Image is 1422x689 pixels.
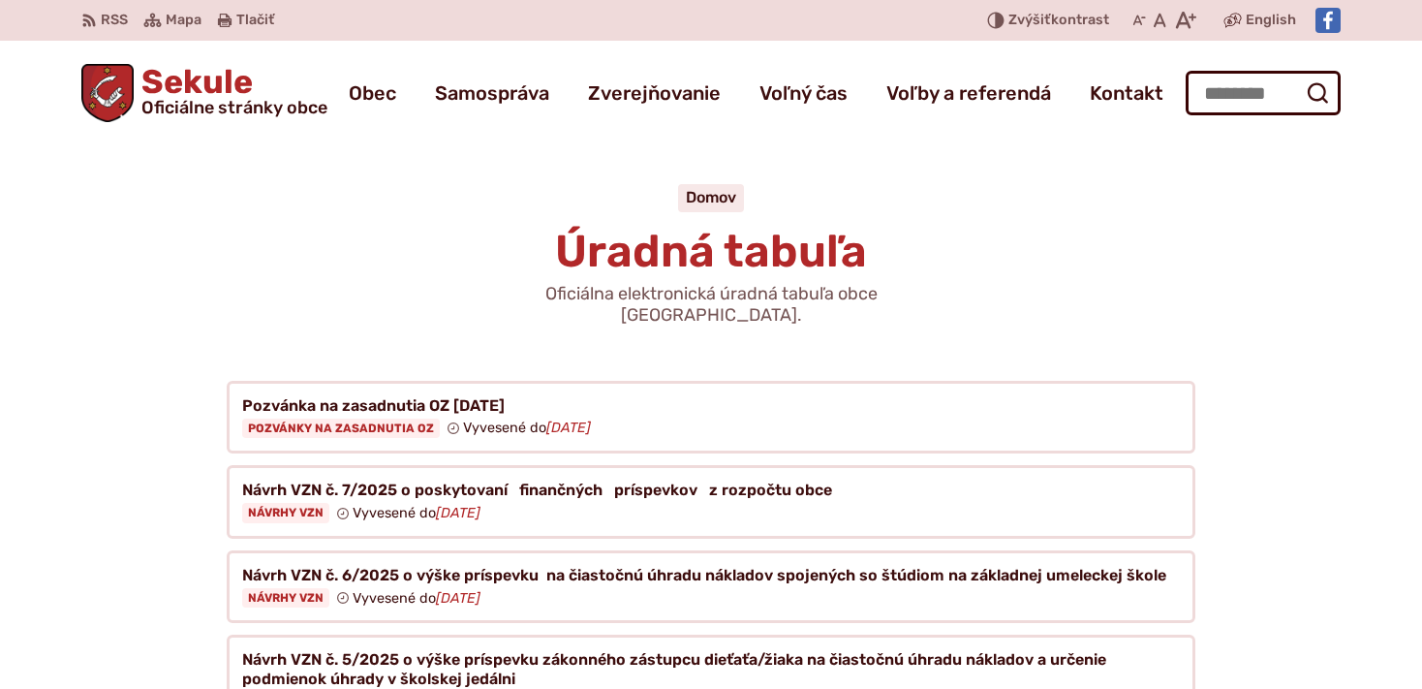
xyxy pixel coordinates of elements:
[134,66,327,116] span: Sekule
[1090,66,1163,120] a: Kontakt
[1008,12,1051,28] span: Zvýšiť
[81,64,327,122] a: Logo Sekule, prejsť na domovskú stránku.
[588,66,721,120] a: Zverejňovanie
[1315,8,1341,33] img: Prejsť na Facebook stránku
[227,550,1195,624] a: Návrh VZN č. 6/2025 o výške príspevku na čiastočnú úhradu nákladov spojených so štúdiom na základ...
[349,66,396,120] a: Obec
[686,188,736,206] a: Domov
[1008,13,1109,29] span: kontrast
[1246,9,1296,32] span: English
[435,66,549,120] a: Samospráva
[555,225,867,278] span: Úradná tabuľa
[1242,9,1300,32] a: English
[886,66,1051,120] a: Voľby a referendá
[227,381,1195,454] a: Pozvánka na zasadnutia OZ [DATE] Pozvánky na zasadnutia OZ Vyvesené do[DATE]
[479,284,943,326] p: Oficiálna elektronická úradná tabuľa obce [GEOGRAPHIC_DATA].
[166,9,201,32] span: Mapa
[81,64,134,122] img: Prejsť na domovskú stránku
[227,465,1195,539] a: Návrh VZN č. 7/2025 o poskytovaní finančných príspevkov z rozpočtu obce Návrhy VZN Vyvesené do[DATE]
[141,99,327,116] span: Oficiálne stránky obce
[101,9,128,32] span: RSS
[759,66,848,120] a: Voľný čas
[236,13,274,29] span: Tlačiť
